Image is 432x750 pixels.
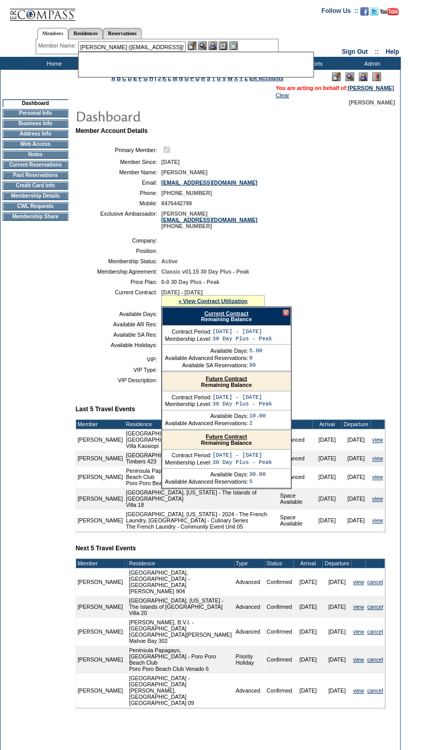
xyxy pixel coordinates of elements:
[353,579,364,586] a: view
[342,451,371,467] td: [DATE]
[80,237,157,244] td: Company:
[198,41,207,50] img: View
[279,429,313,451] td: Advanced
[133,75,137,81] a: E
[161,211,258,229] span: [PERSON_NAME] [PHONE_NUMBER]
[279,420,313,429] td: Type
[128,618,234,646] td: [PERSON_NAME], B.V.I. - [GEOGRAPHIC_DATA] [GEOGRAPHIC_DATA][PERSON_NAME] Mahoe Bay 302
[80,145,157,155] td: Primary Member:
[206,376,247,382] a: Future Contract
[234,596,265,618] td: Advanced
[353,629,364,635] a: view
[341,57,401,70] td: Admin
[234,568,265,596] td: Advanced
[196,75,200,81] a: Q
[367,629,383,635] a: cancel
[150,75,154,81] a: H
[294,646,323,674] td: [DATE]
[165,362,248,368] td: Available SA Reservations:
[212,75,216,81] a: T
[213,401,272,408] td: 30 Day Plus - Peak
[38,41,78,50] div: Member Name:
[75,106,282,126] img: pgTtlDashboard.gif
[125,451,279,467] td: [GEOGRAPHIC_DATA], [US_STATE] - The Timbers Club Timbers 423
[222,75,226,81] a: V
[353,657,364,663] a: view
[80,169,157,175] td: Member Name:
[249,472,266,478] td: 30.00
[162,431,291,450] div: Remaining Balance
[76,596,125,618] td: [PERSON_NAME]
[125,420,279,429] td: Residence
[76,488,125,510] td: [PERSON_NAME]
[161,258,178,264] span: Active
[294,568,323,596] td: [DATE]
[342,420,371,429] td: Departure
[240,75,243,81] a: Y
[265,559,294,568] td: Status
[80,179,157,186] td: Email:
[249,362,263,368] td: 99
[125,488,279,510] td: [GEOGRAPHIC_DATA], [US_STATE] - The Islands of [GEOGRAPHIC_DATA] Villa 18
[128,674,234,708] td: [GEOGRAPHIC_DATA] - [GEOGRAPHIC_DATA][PERSON_NAME], [GEOGRAPHIC_DATA] [GEOGRAPHIC_DATA] 09
[213,453,272,459] td: [DATE] - [DATE]
[323,674,352,708] td: [DATE]
[361,10,369,17] a: Become our fan on Facebook
[76,406,135,413] b: Last 5 Travel Events
[162,75,167,81] a: K
[122,75,126,81] a: C
[201,75,205,81] a: R
[80,200,157,206] td: Mobile:
[380,8,399,16] img: Subscribe to our YouTube Channel
[112,75,115,81] a: A
[373,474,383,481] a: view
[204,310,248,317] a: Current Contract
[80,311,157,317] td: Available Days:
[80,248,157,254] td: Position:
[294,596,323,618] td: [DATE]
[168,75,171,81] a: L
[128,559,234,568] td: Residence
[323,646,352,674] td: [DATE]
[3,119,68,128] td: Business Info
[294,674,323,708] td: [DATE]
[76,420,125,429] td: Member
[80,258,157,264] td: Membership Status:
[165,479,248,485] td: Available Advanced Reservations:
[276,85,394,91] span: You are acting on behalf of:
[165,394,212,400] td: Contract Period:
[128,646,234,674] td: Peninsula Papagayo, [GEOGRAPHIC_DATA] - Poro Poro Beach Club Poro Poro Beach Club Venado 6
[37,28,69,39] a: Members
[323,618,352,646] td: [DATE]
[367,657,383,663] a: cancel
[217,75,221,81] a: U
[161,200,192,206] span: 8476442799
[165,453,212,459] td: Contract Period:
[228,75,233,81] a: W
[349,99,395,106] span: [PERSON_NAME]
[249,421,266,427] td: 2
[80,367,157,373] td: VIP Type:
[373,496,383,502] a: view
[76,545,136,552] b: Next 5 Travel Events
[76,559,125,568] td: Member
[279,451,313,467] td: Advanced
[213,394,272,400] td: [DATE] - [DATE]
[367,604,383,610] a: cancel
[125,510,279,532] td: [GEOGRAPHIC_DATA], [US_STATE] - 2024 - The French Laundry, [GEOGRAPHIC_DATA] - Culinary Series Th...
[265,596,294,618] td: Confirmed
[234,646,265,674] td: Priority Holiday
[373,437,383,443] a: view
[265,568,294,596] td: Confirmed
[68,28,103,39] a: Residences
[342,467,371,488] td: [DATE]
[313,429,342,451] td: [DATE]
[213,460,272,466] td: 30 Day Plus - Peak
[178,298,248,304] a: » View Contract Utilization
[276,92,289,98] a: Clear
[234,75,238,81] a: X
[165,413,248,419] td: Available Days:
[3,171,68,179] td: Past Reservations
[313,488,342,510] td: [DATE]
[342,48,368,55] a: Sign Out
